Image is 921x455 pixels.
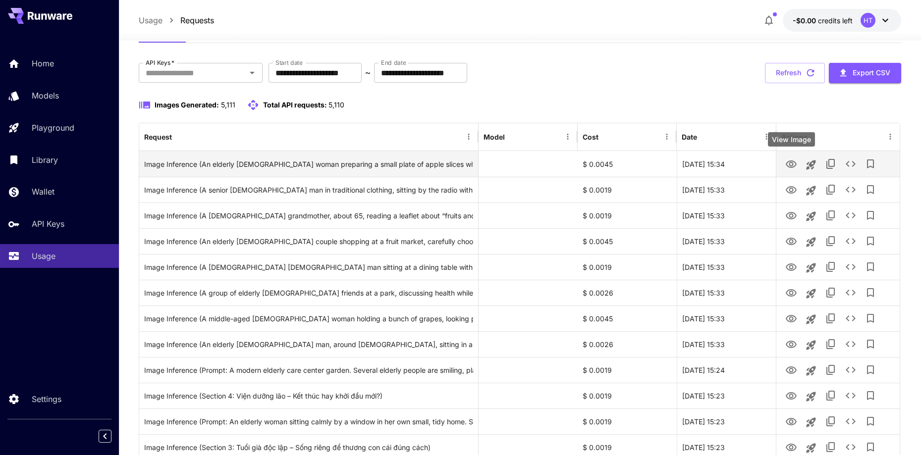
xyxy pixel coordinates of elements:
[768,132,815,147] div: View Image
[677,280,776,305] div: 22 Aug, 2025 15:33
[801,232,821,252] button: Launch in playground
[144,332,473,357] div: Click to copy prompt
[781,308,801,328] button: View Image
[506,130,520,144] button: Sort
[781,334,801,354] button: View Image
[841,205,861,225] button: See details
[861,13,875,28] div: HT
[841,231,861,251] button: See details
[801,335,821,355] button: Launch in playground
[781,256,801,277] button: View Image
[821,257,841,277] button: Copy TaskUUID
[144,357,473,383] div: Click to copy prompt
[861,180,880,200] button: Add to library
[677,383,776,408] div: 22 Aug, 2025 15:23
[381,58,406,67] label: End date
[578,383,677,408] div: $ 0.0019
[861,257,880,277] button: Add to library
[155,101,219,109] span: Images Generated:
[759,130,773,144] button: Menu
[144,133,172,141] div: Request
[180,14,214,26] a: Requests
[841,154,861,174] button: See details
[781,231,801,251] button: View Image
[841,257,861,277] button: See details
[578,228,677,254] div: $ 0.0045
[801,284,821,303] button: Launch in playground
[32,154,58,166] p: Library
[677,151,776,177] div: 22 Aug, 2025 15:34
[677,408,776,434] div: 22 Aug, 2025 15:23
[861,283,880,303] button: Add to library
[821,334,841,354] button: Copy TaskUUID
[801,387,821,406] button: Launch in playground
[821,308,841,328] button: Copy TaskUUID
[793,16,818,25] span: -$0.00
[861,308,880,328] button: Add to library
[144,280,473,305] div: Click to copy prompt
[578,202,677,228] div: $ 0.0019
[578,357,677,383] div: $ 0.0019
[698,130,712,144] button: Sort
[861,154,880,174] button: Add to library
[821,386,841,405] button: Copy TaskUUID
[783,9,901,32] button: -$0.00264HT
[781,179,801,200] button: View Image
[861,411,880,431] button: Add to library
[677,331,776,357] div: 22 Aug, 2025 15:33
[139,14,163,26] a: Usage
[144,409,473,434] div: Click to copy prompt
[578,305,677,331] div: $ 0.0045
[801,206,821,226] button: Launch in playground
[263,101,327,109] span: Total API requests:
[781,153,801,174] button: View Image
[221,101,235,109] span: 5,111
[578,408,677,434] div: $ 0.0019
[818,16,853,25] span: credits left
[144,383,473,408] div: Click to copy prompt
[821,411,841,431] button: Copy TaskUUID
[32,250,55,262] p: Usage
[861,360,880,380] button: Add to library
[660,130,674,144] button: Menu
[484,133,505,141] div: Model
[821,205,841,225] button: Copy TaskUUID
[677,177,776,202] div: 22 Aug, 2025 15:33
[32,186,54,198] p: Wallet
[781,411,801,431] button: View Image
[365,67,371,79] p: ~
[139,14,214,26] nav: breadcrumb
[801,309,821,329] button: Launch in playground
[106,427,119,445] div: Collapse sidebar
[821,231,841,251] button: Copy TaskUUID
[801,155,821,175] button: Launch in playground
[861,386,880,405] button: Add to library
[32,393,61,405] p: Settings
[829,63,901,83] button: Export CSV
[578,331,677,357] div: $ 0.0026
[883,130,897,144] button: Menu
[801,412,821,432] button: Launch in playground
[173,130,187,144] button: Sort
[144,203,473,228] div: Click to copy prompt
[801,361,821,381] button: Launch in playground
[861,231,880,251] button: Add to library
[677,202,776,228] div: 22 Aug, 2025 15:33
[275,58,303,67] label: Start date
[578,177,677,202] div: $ 0.0019
[146,58,174,67] label: API Keys
[841,334,861,354] button: See details
[841,360,861,380] button: See details
[861,205,880,225] button: Add to library
[821,283,841,303] button: Copy TaskUUID
[677,254,776,280] div: 22 Aug, 2025 15:33
[32,90,59,101] p: Models
[781,359,801,380] button: View Image
[144,229,473,254] div: Click to copy prompt
[801,181,821,201] button: Launch in playground
[781,385,801,405] button: View Image
[677,305,776,331] div: 22 Aug, 2025 15:33
[682,133,697,141] div: Date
